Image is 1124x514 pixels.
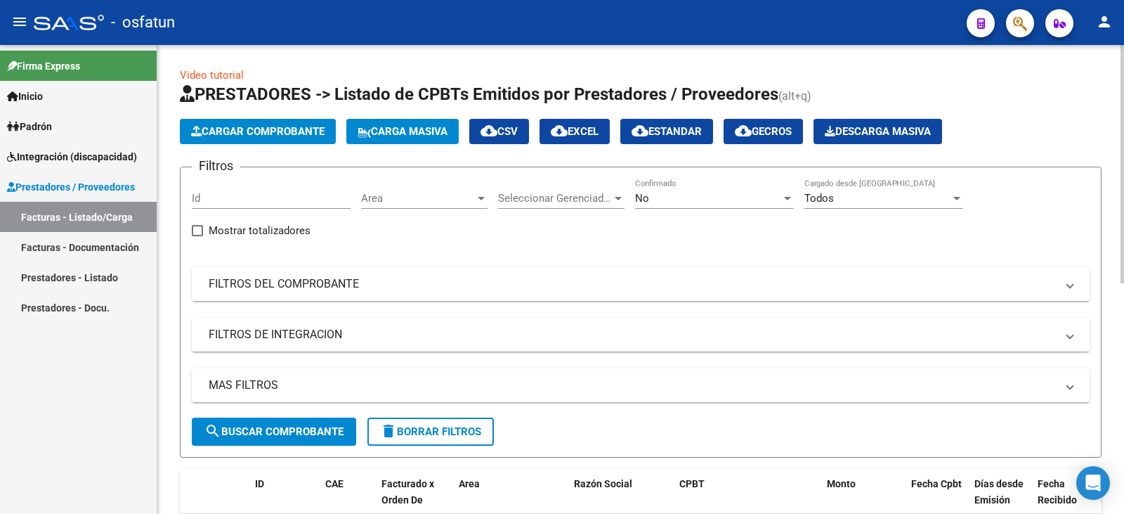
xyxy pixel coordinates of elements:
[498,192,612,205] span: Seleccionar Gerenciador
[679,478,705,489] span: CPBT
[7,58,80,74] span: Firma Express
[192,267,1090,301] mat-expansion-panel-header: FILTROS DEL COMPROBANTE
[209,276,1056,292] mat-panel-title: FILTROS DEL COMPROBANTE
[735,122,752,139] mat-icon: cloud_download
[192,368,1090,402] mat-expansion-panel-header: MAS FILTROS
[7,149,137,165] span: Integración (discapacidad)
[380,423,397,439] mat-icon: delete
[180,119,336,144] button: Cargar Comprobante
[825,125,931,138] span: Descarga Masiva
[1038,478,1077,506] span: Fecha Recibido
[778,89,811,103] span: (alt+q)
[367,418,494,446] button: Borrar Filtros
[481,125,518,138] span: CSV
[11,13,28,30] mat-icon: menu
[191,125,325,138] span: Cargar Comprobante
[813,119,942,144] app-download-masive: Descarga masiva de comprobantes (adjuntos)
[7,89,43,104] span: Inicio
[1096,13,1113,30] mat-icon: person
[1076,466,1110,500] div: Open Intercom Messenger
[358,125,447,138] span: Carga Masiva
[192,318,1090,352] mat-expansion-panel-header: FILTROS DE INTEGRACION
[180,84,778,104] span: PRESTADORES -> Listado de CPBTs Emitidos por Prestadores / Proveedores
[209,222,311,239] span: Mostrar totalizadores
[574,478,632,489] span: Razón Social
[481,122,497,139] mat-icon: cloud_download
[735,125,792,138] span: Gecros
[632,125,702,138] span: Estandar
[724,119,803,144] button: Gecros
[111,7,175,38] span: - osfatun
[7,179,135,195] span: Prestadores / Proveedores
[204,425,344,438] span: Buscar Comprobante
[635,192,649,205] span: No
[632,122,648,139] mat-icon: cloud_download
[346,119,459,144] button: Carga Masiva
[192,418,356,446] button: Buscar Comprobante
[459,478,480,489] span: Area
[7,119,52,134] span: Padrón
[974,478,1024,506] span: Días desde Emisión
[813,119,942,144] button: Descarga Masiva
[209,378,1056,393] mat-panel-title: MAS FILTROS
[551,122,568,139] mat-icon: cloud_download
[255,478,264,489] span: ID
[380,425,481,438] span: Borrar Filtros
[827,478,856,489] span: Monto
[204,423,221,439] mat-icon: search
[180,69,244,82] a: Video tutorial
[361,192,475,205] span: Area
[804,192,834,205] span: Todos
[469,119,529,144] button: CSV
[551,125,599,138] span: EXCEL
[192,156,240,176] h3: Filtros
[209,327,1056,342] mat-panel-title: FILTROS DE INTEGRACION
[325,478,344,489] span: CAE
[620,119,713,144] button: Estandar
[911,478,962,489] span: Fecha Cpbt
[381,478,434,506] span: Facturado x Orden De
[540,119,610,144] button: EXCEL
